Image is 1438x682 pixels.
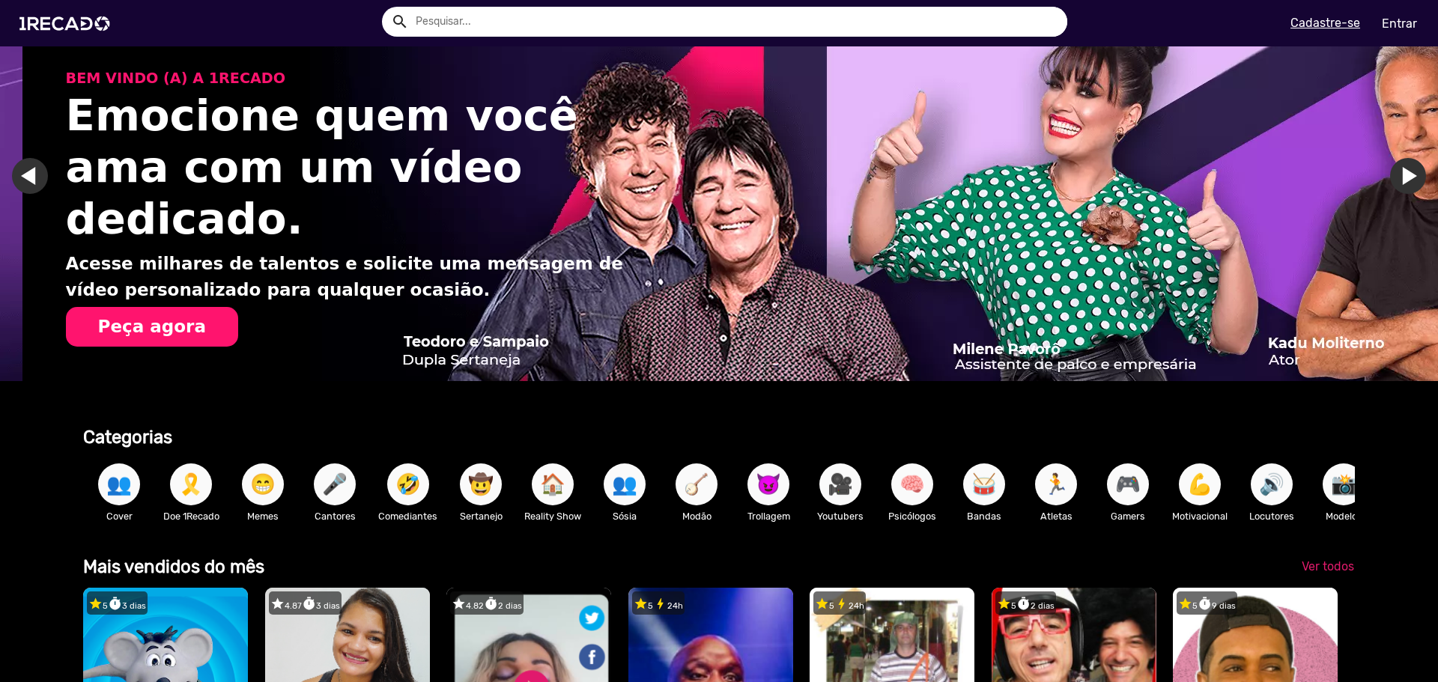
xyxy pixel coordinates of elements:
[1107,463,1149,505] button: 🎮
[828,463,853,505] span: 🎥
[891,463,933,505] button: 🧠
[386,7,412,34] button: Example home icon
[524,509,581,523] p: Reality Show
[812,509,869,523] p: Youtubers
[604,463,646,505] button: 👥
[452,509,509,523] p: Sertanejo
[747,463,789,505] button: 😈
[1043,463,1069,505] span: 🏃
[387,463,429,505] button: 🤣
[1028,509,1084,523] p: Atletas
[1099,509,1156,523] p: Gamers
[1259,463,1284,505] span: 🔊
[66,90,641,245] h1: Emocione quem você ama com um vídeo dedicado.
[314,463,356,505] button: 🎤
[404,7,1067,37] input: Pesquisar...
[899,463,925,505] span: 🧠
[684,463,709,505] span: 🪕
[66,251,641,302] p: Acesse milhares de talentos e solicite uma mensagem de vídeo personalizado para qualquer ocasião.
[1171,509,1228,523] p: Motivacional
[1290,16,1360,30] u: Cadastre-se
[83,556,264,577] b: Mais vendidos do mês
[1187,463,1213,505] span: 💪
[668,509,725,523] p: Modão
[378,509,437,523] p: Comediantes
[178,463,204,505] span: 🎗️
[1251,463,1293,505] button: 🔊
[1302,559,1354,573] span: Ver todos
[884,509,941,523] p: Psicólogos
[819,463,861,505] button: 🎥
[1372,10,1427,37] a: Entrar
[91,509,148,523] p: Cover
[612,463,637,505] span: 👥
[460,463,502,505] button: 🤠
[322,463,348,505] span: 🎤
[306,509,363,523] p: Cantores
[540,463,565,505] span: 🏠
[34,158,70,194] a: Ir para o slide anterior
[971,463,997,505] span: 🥁
[242,463,284,505] button: 😁
[66,68,641,90] p: BEM VINDO (A) A 1RECADO
[1035,463,1077,505] button: 🏃
[106,463,132,505] span: 👥
[532,463,574,505] button: 🏠
[1115,463,1141,505] span: 🎮
[234,509,291,523] p: Memes
[170,463,212,505] button: 🎗️
[250,463,276,505] span: 😁
[98,463,140,505] button: 👥
[756,463,781,505] span: 😈
[676,463,718,505] button: 🪕
[596,509,653,523] p: Sósia
[395,463,421,505] span: 🤣
[956,509,1013,523] p: Bandas
[740,509,797,523] p: Trollagem
[1323,463,1365,505] button: 📸
[83,427,172,448] b: Categorias
[1243,509,1300,523] p: Locutores
[1331,463,1356,505] span: 📸
[66,307,238,347] button: Peça agora
[391,13,409,31] mat-icon: Example home icon
[163,509,219,523] p: Doe 1Recado
[468,463,494,505] span: 🤠
[1315,509,1372,523] p: Modelos
[963,463,1005,505] button: 🥁
[1179,463,1221,505] button: 💪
